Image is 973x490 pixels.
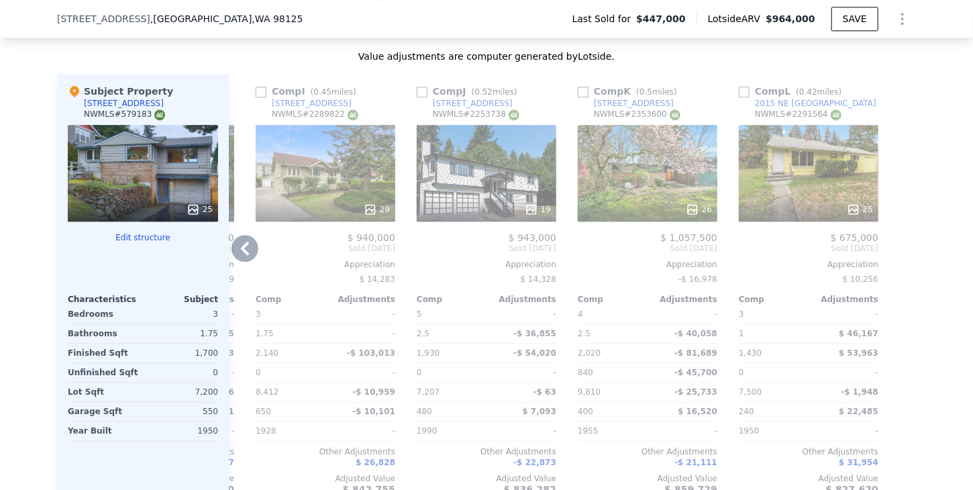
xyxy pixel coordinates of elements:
[417,473,556,484] div: Adjusted Value
[328,422,395,440] div: -
[68,294,143,305] div: Characteristics
[578,387,601,397] span: 9,810
[674,329,717,338] span: -$ 40,058
[57,50,916,63] div: Value adjustments are computer generated by Lotside .
[305,87,362,97] span: ( miles)
[578,85,682,98] div: Comp K
[417,309,422,319] span: 5
[708,12,766,26] span: Lotside ARV
[57,12,150,26] span: [STREET_ADDRESS]
[256,348,278,358] span: 2,140
[650,305,717,324] div: -
[146,402,218,421] div: 550
[739,473,878,484] div: Adjusted Value
[256,387,278,397] span: 8,412
[256,243,395,254] span: Sold [DATE]
[433,109,519,120] div: NWMLS # 2253738
[489,363,556,382] div: -
[578,446,717,457] div: Other Adjustments
[252,13,303,24] span: , WA 98125
[68,344,140,362] div: Finished Sqft
[678,407,717,416] span: $ 16,520
[68,85,173,98] div: Subject Property
[256,259,395,270] div: Appreciation
[811,363,878,382] div: -
[578,259,717,270] div: Appreciation
[847,203,873,216] div: 25
[739,446,878,457] div: Other Adjustments
[739,243,878,254] span: Sold [DATE]
[352,387,395,397] span: -$ 10,959
[417,98,513,109] a: [STREET_ADDRESS]
[841,387,878,397] span: -$ 1,948
[739,294,809,305] div: Comp
[739,348,762,358] span: 1,430
[578,348,601,358] span: 2,020
[650,422,717,440] div: -
[68,305,140,324] div: Bedrooms
[356,458,395,467] span: $ 26,828
[146,363,218,382] div: 0
[313,87,331,97] span: 0.45
[348,232,395,243] span: $ 940,000
[256,446,395,457] div: Other Adjustments
[525,203,551,216] div: 19
[811,422,878,440] div: -
[68,324,140,343] div: Bathrooms
[513,329,556,338] span: -$ 36,855
[578,294,648,305] div: Comp
[154,109,165,120] img: NWMLS Logo
[572,12,637,26] span: Last Sold for
[352,407,395,416] span: -$ 10,101
[417,422,484,440] div: 1990
[513,458,556,467] span: -$ 22,873
[523,407,556,416] span: $ 7,093
[328,363,395,382] div: -
[755,109,841,120] div: NWMLS # 2291564
[347,348,395,358] span: -$ 103,013
[739,85,848,98] div: Comp L
[256,294,325,305] div: Comp
[674,368,717,377] span: -$ 45,700
[417,85,523,98] div: Comp J
[674,458,717,467] span: -$ 21,111
[755,98,876,109] div: 2015 NE [GEOGRAPHIC_DATA]
[839,407,878,416] span: $ 22,485
[799,87,817,97] span: 0.42
[509,232,556,243] span: $ 943,000
[146,422,218,440] div: 1950
[533,387,556,397] span: -$ 63
[328,324,395,343] div: -
[417,407,432,416] span: 480
[831,232,878,243] span: $ 675,000
[84,109,165,120] div: NWMLS # 579183
[256,98,352,109] a: [STREET_ADDRESS]
[68,402,140,421] div: Garage Sqft
[474,87,493,97] span: 0.52
[466,87,523,97] span: ( miles)
[766,13,815,24] span: $964,000
[739,368,744,377] span: 0
[256,309,261,319] span: 3
[594,109,680,120] div: NWMLS # 2353600
[489,422,556,440] div: -
[146,344,218,362] div: 1,700
[68,422,140,440] div: Year Built
[417,348,440,358] span: 1,930
[670,109,680,120] img: NWMLS Logo
[513,348,556,358] span: -$ 54,020
[68,363,140,382] div: Unfinished Sqft
[68,383,140,401] div: Lot Sqft
[639,87,652,97] span: 0.5
[578,422,645,440] div: 1955
[790,87,847,97] span: ( miles)
[660,232,717,243] span: $ 1,057,500
[417,243,556,254] span: Sold [DATE]
[739,407,754,416] span: 240
[839,458,878,467] span: $ 31,954
[143,294,218,305] div: Subject
[364,203,390,216] div: 29
[486,294,556,305] div: Adjustments
[325,294,395,305] div: Adjustments
[417,324,484,343] div: 2.5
